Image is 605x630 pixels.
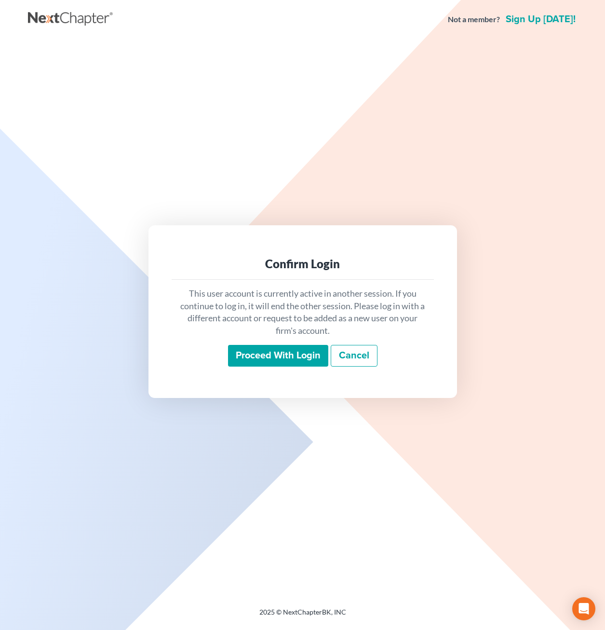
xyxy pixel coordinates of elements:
strong: Not a member? [448,14,500,25]
a: Cancel [331,345,377,367]
p: This user account is currently active in another session. If you continue to log in, it will end ... [179,288,426,337]
div: Confirm Login [179,256,426,272]
div: Open Intercom Messenger [572,597,595,620]
input: Proceed with login [228,345,328,367]
div: 2025 © NextChapterBK, INC [28,607,578,625]
a: Sign up [DATE]! [504,14,578,24]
